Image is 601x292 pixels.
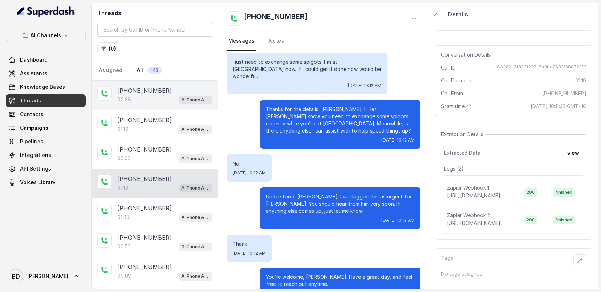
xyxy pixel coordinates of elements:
[447,192,500,198] span: [URL][DOMAIN_NAME]
[6,266,86,286] a: [PERSON_NAME]
[117,233,172,242] p: [PHONE_NUMBER]
[6,149,86,162] a: Integrations
[348,83,381,88] span: [DATE] 10:12 AM
[233,160,266,167] p: No.
[181,243,210,250] p: AI Phone Assistant
[441,51,493,58] span: Conversation Details
[441,90,463,97] span: Call From
[266,273,415,288] p: You’re welcome, [PERSON_NAME]. Have a great day, and feel free to reach out anytime.
[20,56,48,63] span: Dashboard
[97,42,120,55] button: (0)
[97,9,212,17] h2: Threads
[6,135,86,148] a: Pipelines
[553,188,575,197] span: finished
[6,108,86,121] a: Contacts
[441,103,473,110] span: Start time
[117,214,130,221] p: 01:38
[20,70,47,77] span: Assistants
[117,86,172,95] p: [PHONE_NUMBER]
[575,77,586,84] span: 01:19
[233,240,266,248] p: Thank
[531,103,586,110] span: [DATE] 10:11:33 GMT+10
[20,152,51,159] span: Integrations
[266,106,415,134] p: Thanks for the details, [PERSON_NAME]. I’ll let [PERSON_NAME] know you need to exchange some spig...
[181,96,210,104] p: AI Phone Assistant
[441,131,486,138] span: Extraction Details
[233,58,381,80] p: I just need to exchange some spigots. I'm at [GEOGRAPHIC_DATA] now. If I could get it done now wo...
[117,116,172,124] p: [PHONE_NUMBER]
[244,11,308,26] h2: [PHONE_NUMBER]
[267,32,285,51] a: Notes
[20,165,51,172] span: API Settings
[135,61,163,80] a: All143
[117,155,131,162] p: 02:03
[227,32,256,51] a: Messages
[27,273,68,280] span: [PERSON_NAME]
[542,90,586,97] span: [PHONE_NUMBER]
[447,184,489,191] p: Zapier Webhook 1
[6,176,86,189] a: Voices Library
[181,185,210,192] p: AI Phone Assistant
[117,263,172,271] p: [PHONE_NUMBER]
[6,162,86,175] a: API Settings
[447,220,500,226] span: [URL][DOMAIN_NAME]
[117,174,172,183] p: [PHONE_NUMBER]
[6,67,86,80] a: Assistants
[97,23,212,37] input: Search by Call ID or Phone Number
[20,179,55,186] span: Voices Library
[117,243,131,250] p: 00:53
[6,53,86,66] a: Dashboard
[381,217,415,223] span: [DATE] 10:12 AM
[181,273,210,280] p: AI Phone Assistant
[6,94,86,107] a: Threads
[233,250,266,256] span: [DATE] 10:12 AM
[181,126,210,133] p: AI Phone Assistant
[147,67,162,74] span: 143
[117,145,172,154] p: [PHONE_NUMBER]
[97,61,212,80] nav: Tabs
[444,149,480,157] span: Extracted Data
[441,64,456,71] span: Call ID
[181,155,210,162] p: AI Phone Assistant
[444,165,583,172] p: Logs ( 2 )
[497,64,586,71] span: CA382a21333f223a6a3be7632138072f23
[117,184,128,191] p: 01:19
[381,137,415,143] span: [DATE] 10:12 AM
[524,188,537,197] span: 200
[12,273,20,280] text: BD
[117,204,172,212] p: [PHONE_NUMBER]
[181,214,210,221] p: AI Phone Assistant
[441,270,586,277] p: No tags assigned
[17,6,75,17] img: light.svg
[117,272,131,279] p: 00:09
[563,147,583,159] button: view
[553,216,575,224] span: finished
[6,29,86,42] button: AI Channels
[6,81,86,94] a: Knowledge Bases
[448,10,468,19] p: Details
[20,138,43,145] span: Pipelines
[117,96,131,103] p: 00:38
[266,193,415,215] p: Understood, [PERSON_NAME]. I’ve flagged this as urgent for [PERSON_NAME]. You should hear from hi...
[227,32,420,51] nav: Tabs
[20,124,48,131] span: Campaigns
[524,216,537,224] span: 200
[20,97,41,104] span: Threads
[20,111,43,118] span: Contacts
[441,77,471,84] span: Call Duration
[117,125,128,133] p: 01:19
[233,170,266,176] span: [DATE] 10:12 AM
[447,212,490,219] p: Zapier Webhook 2
[30,31,61,40] p: AI Channels
[6,121,86,134] a: Campaigns
[441,254,453,267] p: Tags
[20,83,65,91] span: Knowledge Bases
[97,61,124,80] a: Assigned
